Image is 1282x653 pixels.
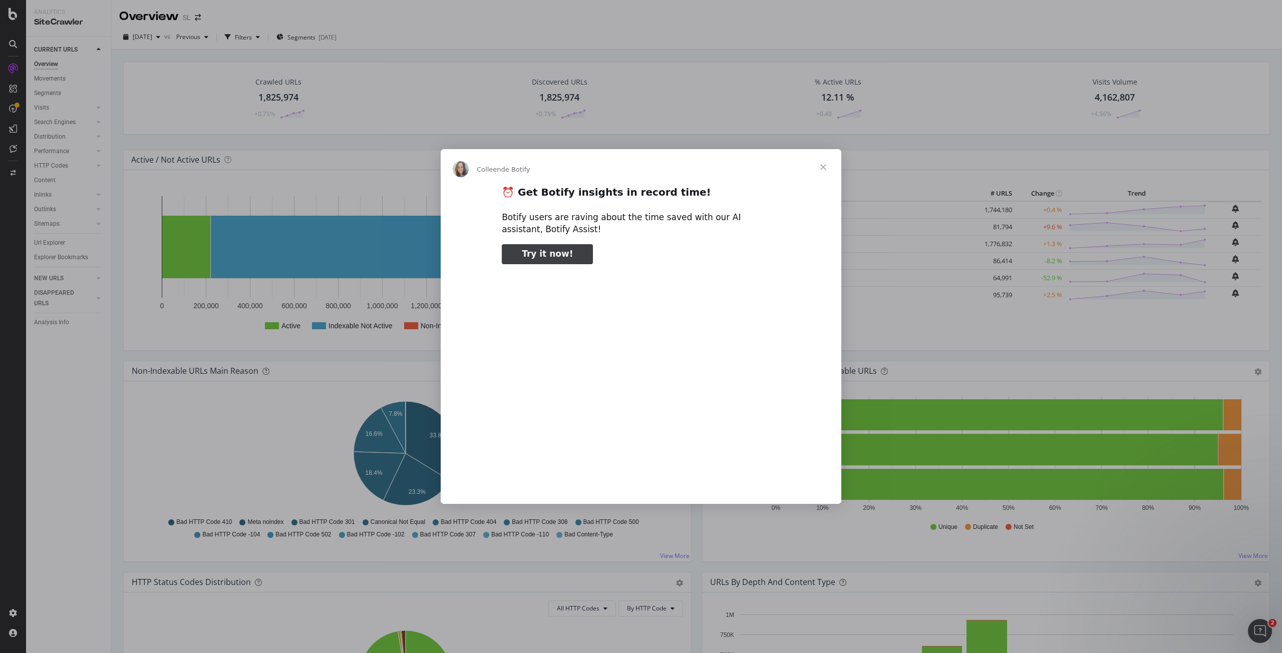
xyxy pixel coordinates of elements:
h2: ⏰ Get Botify insights in record time! [502,186,780,204]
img: Profile image for Colleen [453,161,469,177]
span: Fermer [805,149,841,185]
video: Regarder la vidéo [432,273,850,481]
span: de Botify [501,166,530,173]
span: Colleen [477,166,501,173]
a: Try it now! [502,244,593,264]
div: Botify users are raving about the time saved with our AI assistant, Botify Assist! [502,212,780,236]
span: Try it now! [522,249,573,259]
